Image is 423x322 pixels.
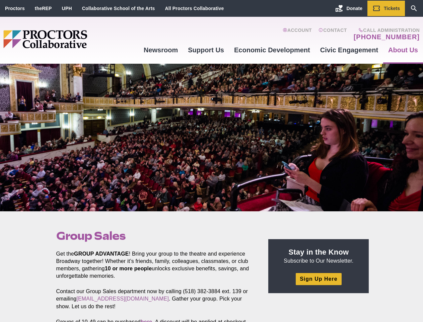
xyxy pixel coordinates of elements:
[3,30,139,48] img: Proctors logo
[347,6,362,11] span: Donate
[56,229,253,242] h1: Group Sales
[82,6,155,11] a: Collaborative School of the Arts
[315,41,383,59] a: Civic Engagement
[283,28,312,41] a: Account
[383,41,423,59] a: About Us
[405,1,423,16] a: Search
[296,273,341,285] a: Sign Up Here
[56,288,253,310] p: Contact our Group Sales department now by calling (518) 382-3884 ext. 139 or emailing . Gather yo...
[35,6,52,11] a: theREP
[276,247,361,265] p: Subscribe to Our Newsletter.
[74,251,129,257] strong: GROUP ADVANTAGE
[165,6,224,11] a: All Proctors Collaborative
[76,296,169,302] a: [EMAIL_ADDRESS][DOMAIN_NAME]
[289,248,349,256] strong: Stay in the Know
[105,266,152,271] strong: 10 or more people
[367,1,405,16] a: Tickets
[352,28,420,33] span: Call Administration
[5,6,25,11] a: Proctors
[319,28,347,41] a: Contact
[139,41,183,59] a: Newsroom
[62,6,72,11] a: UPH
[229,41,315,59] a: Economic Development
[354,33,420,41] a: [PHONE_NUMBER]
[56,250,253,280] p: Get the ! Bring your group to the theatre and experience Broadway together! Whether it’s friends,...
[183,41,229,59] a: Support Us
[384,6,400,11] span: Tickets
[330,1,367,16] a: Donate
